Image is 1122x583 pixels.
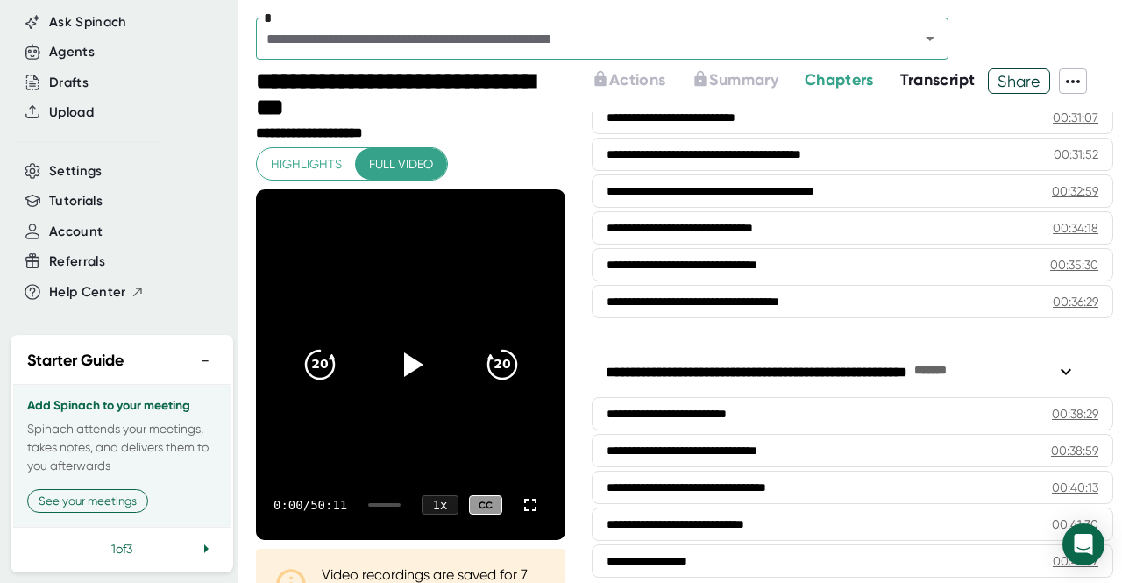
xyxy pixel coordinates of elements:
[49,12,127,32] button: Ask Spinach
[369,153,433,175] span: Full video
[692,68,778,92] button: Summary
[900,68,976,92] button: Transcript
[1062,523,1104,565] div: Open Intercom Messenger
[918,26,942,51] button: Open
[271,153,342,175] span: Highlights
[194,348,217,373] button: −
[27,489,148,513] button: See your meetings
[49,222,103,242] button: Account
[257,148,356,181] button: Highlights
[1052,405,1098,423] div: 00:38:29
[49,161,103,181] button: Settings
[609,70,665,89] span: Actions
[900,70,976,89] span: Transcript
[1054,146,1098,163] div: 00:31:52
[49,282,126,302] span: Help Center
[27,349,124,373] h2: Starter Guide
[592,68,692,94] div: Upgrade to access
[1052,479,1098,496] div: 00:40:13
[1052,515,1098,533] div: 00:41:30
[49,191,103,211] button: Tutorials
[469,495,502,515] div: CC
[273,498,347,512] div: 0:00 / 50:11
[49,103,94,123] button: Upload
[805,68,874,92] button: Chapters
[27,420,217,475] p: Spinach attends your meetings, takes notes, and delivers them to you afterwards
[709,70,778,89] span: Summary
[805,70,874,89] span: Chapters
[1052,182,1098,200] div: 00:32:59
[1053,109,1098,126] div: 00:31:07
[1050,256,1098,274] div: 00:35:30
[1051,442,1098,459] div: 00:38:59
[1053,219,1098,237] div: 00:34:18
[988,68,1050,94] button: Share
[422,495,458,515] div: 1 x
[989,66,1049,96] span: Share
[49,42,95,62] button: Agents
[1053,293,1098,310] div: 00:36:29
[49,282,145,302] button: Help Center
[355,148,447,181] button: Full video
[111,542,132,556] span: 1 of 3
[49,73,89,93] button: Drafts
[592,68,665,92] button: Actions
[27,399,217,413] h3: Add Spinach to your meeting
[49,252,105,272] button: Referrals
[1053,552,1098,570] div: 00:41:57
